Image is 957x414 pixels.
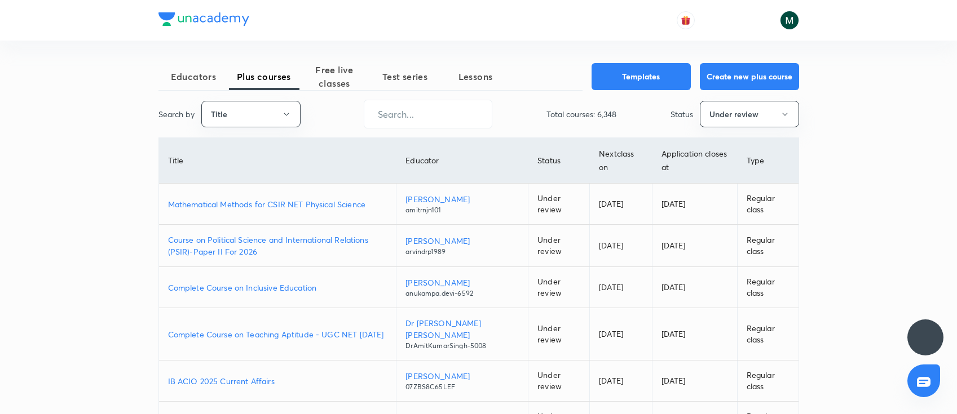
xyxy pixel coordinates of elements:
span: Educators [158,70,229,83]
p: [PERSON_NAME] [405,235,519,247]
button: Under review [700,101,799,127]
td: Under review [528,184,590,225]
td: Regular class [737,184,798,225]
td: Regular class [737,225,798,267]
th: Next class on [590,138,652,184]
a: Course on Political Science and International Relations (PSIR)-Paper II For 2026 [168,234,387,257]
td: Regular class [737,308,798,360]
a: IB ACIO 2025 Current Affairs [168,375,387,387]
img: ttu [919,331,932,344]
p: DrAmitKumarSingh-5008 [405,341,519,351]
td: Under review [528,267,590,308]
td: [DATE] [590,184,652,225]
a: Dr [PERSON_NAME] [PERSON_NAME]DrAmitKumarSingh-5008 [405,317,519,351]
span: Plus courses [229,70,299,83]
td: [DATE] [590,360,652,402]
p: anukampa.devi-6592 [405,288,519,299]
input: Search... [364,100,492,128]
td: [DATE] [590,267,652,308]
th: Title [159,138,396,184]
span: Lessons [440,70,511,83]
a: [PERSON_NAME]amitrnjn101 [405,193,519,215]
th: Application closes at [652,138,737,184]
img: Milind Shahare [780,11,799,30]
p: [PERSON_NAME] [405,277,519,288]
th: Status [528,138,590,184]
td: Under review [528,360,590,402]
td: [DATE] [652,225,737,267]
td: [DATE] [590,225,652,267]
button: Create new plus course [700,63,799,90]
a: Mathematical Methods for CSIR NET Physical Science [168,198,387,210]
p: arvindrp1989 [405,247,519,257]
td: [DATE] [652,267,737,308]
a: Complete Course on Teaching Aptitude - UGC NET [DATE] [168,328,387,340]
a: [PERSON_NAME]07ZBS8C65LEF [405,370,519,392]
td: Under review [528,225,590,267]
p: Total courses: 6,348 [546,108,616,120]
td: Regular class [737,360,798,402]
th: Educator [396,138,528,184]
span: Test series [370,70,440,83]
img: Company Logo [158,12,249,26]
button: Title [201,101,301,127]
p: Status [671,108,693,120]
td: [DATE] [652,360,737,402]
span: Free live classes [299,63,370,90]
img: avatar [681,15,691,25]
p: Search by [158,108,195,120]
a: [PERSON_NAME]anukampa.devi-6592 [405,277,519,299]
th: Type [737,138,798,184]
td: [DATE] [652,184,737,225]
td: Under review [528,308,590,360]
td: Regular class [737,267,798,308]
p: [PERSON_NAME] [405,193,519,205]
a: Complete Course on Inclusive Education [168,282,387,293]
td: [DATE] [652,308,737,360]
a: Company Logo [158,12,249,29]
button: Templates [592,63,691,90]
a: [PERSON_NAME]arvindrp1989 [405,235,519,257]
p: 07ZBS8C65LEF [405,382,519,392]
button: avatar [677,11,695,29]
p: amitrnjn101 [405,205,519,215]
p: [PERSON_NAME] [405,370,519,382]
td: [DATE] [590,308,652,360]
p: Dr [PERSON_NAME] [PERSON_NAME] [405,317,519,341]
